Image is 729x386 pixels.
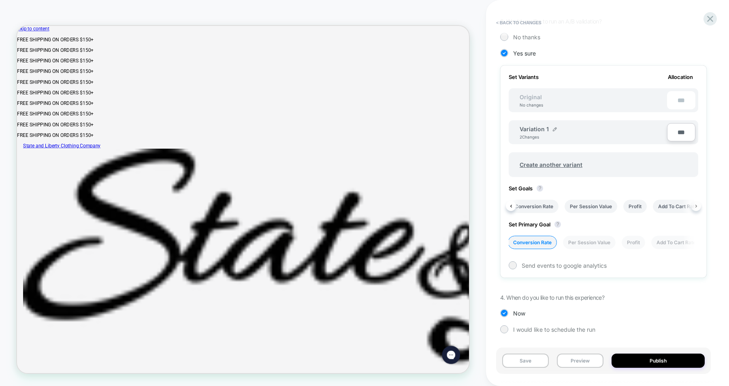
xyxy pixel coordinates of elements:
[509,74,539,80] span: Set Variants
[502,354,549,368] button: Save
[554,221,561,228] button: ?
[513,34,540,41] span: No thanks
[612,354,705,368] button: Publish
[520,134,544,139] div: 2 Changes
[651,236,701,249] li: Add To Cart Rate
[512,94,550,100] span: Original
[509,221,565,228] span: Set Primary Goal
[668,74,693,80] span: Allocation
[565,200,617,213] li: Per Session Value
[563,236,616,249] li: Per Session Value
[508,236,557,249] li: Conversion Rate
[512,102,551,107] div: No changes
[513,310,525,317] span: Now
[509,200,558,213] li: Conversion Rate
[522,262,607,269] span: Send events to google analytics
[513,50,536,57] span: Yes sure
[623,200,647,213] li: Profit
[557,354,603,368] button: Preview
[520,126,549,132] span: Variation 1
[622,236,645,249] li: Profit
[537,185,543,192] button: ?
[513,326,595,333] span: I would like to schedule the run
[500,294,604,301] span: 4. When do you like to run this experience?
[492,16,546,29] button: < Back to changes
[509,185,547,192] span: Set Goals
[653,200,703,213] li: Add To Cart Rate
[512,155,590,174] span: Create another variant
[553,127,557,131] img: edit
